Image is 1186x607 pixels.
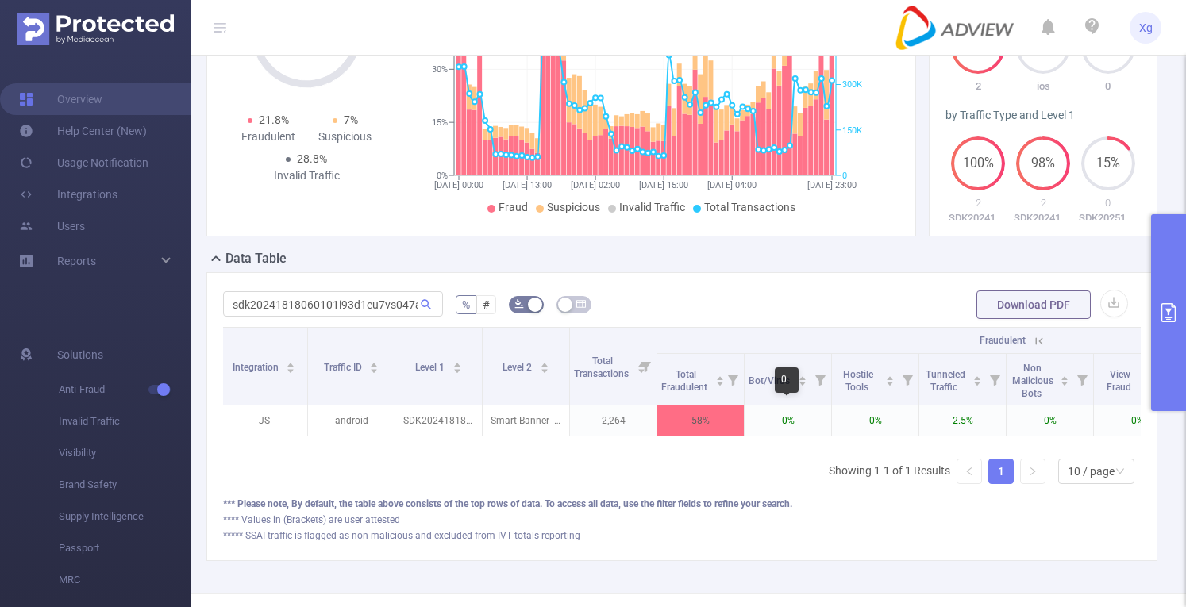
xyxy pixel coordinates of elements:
i: icon: caret-down [886,379,895,384]
div: Fraudulent [229,129,306,145]
i: icon: caret-up [973,374,982,378]
i: icon: caret-down [715,379,724,384]
div: by Traffic Type and Level 1 [945,107,1140,124]
p: SDK20241125111157euijkedccjrky63 [945,210,1011,226]
i: icon: bg-colors [514,299,524,309]
span: Suspicious [547,201,600,213]
span: Bot/Virus [749,375,792,386]
span: 28.8% [297,152,327,165]
i: icon: caret-up [287,360,295,365]
div: Sort [972,374,982,383]
p: 58% [657,405,744,436]
tspan: [DATE] 02:00 [571,180,620,190]
h2: Data Table [225,249,287,268]
span: Total Transactions [574,355,631,379]
div: *** Please note, By default, the table above consists of the top rows of data. To access all data... [223,497,1141,511]
p: Smart Banner - 320x50 [0] [483,405,569,436]
tspan: [DATE] 13:00 [503,180,552,190]
p: SDK202510211003097k4b8bd81fh0iw0 [1076,210,1141,226]
span: Fraud [499,201,528,213]
span: Supply Intelligence [59,501,191,532]
i: Filter menu [634,328,657,405]
i: icon: caret-up [798,374,807,378]
tspan: [DATE] 23:00 [807,180,857,190]
span: Integration [233,362,281,373]
span: Reports [57,255,96,267]
i: icon: table [576,299,586,309]
span: Tunneled Traffic [926,369,965,393]
p: ios [1011,79,1076,94]
i: Filter menu [809,354,831,405]
a: Usage Notification [19,147,148,179]
i: Filter menu [896,354,918,405]
button: Download PDF [976,290,1091,319]
div: Suspicious [306,129,383,145]
div: Sort [1060,374,1069,383]
span: Xg [1139,12,1153,44]
tspan: 15% [432,117,448,128]
i: icon: caret-up [452,360,461,365]
div: Sort [540,360,549,370]
i: icon: caret-up [1061,374,1069,378]
p: 0 [1076,79,1141,94]
p: 2 [1011,195,1076,211]
span: 15% [1081,157,1135,170]
span: Solutions [57,339,103,371]
span: 98% [1016,157,1070,170]
i: Filter menu [984,354,1006,405]
a: Reports [57,245,96,277]
span: Anti-Fraud [59,374,191,405]
i: icon: caret-down [1061,379,1069,384]
i: icon: caret-down [370,367,379,371]
li: Previous Page [957,459,982,484]
i: icon: caret-down [287,367,295,371]
div: Sort [885,374,895,383]
div: 10 / page [1068,459,1115,483]
span: Traffic ID [324,362,364,373]
div: Invalid Traffic [268,167,345,184]
i: Filter menu [722,354,744,405]
p: 0% [832,405,918,436]
tspan: [DATE] 15:00 [639,180,688,190]
span: Hostile Tools [843,369,873,393]
p: 0% [1007,405,1093,436]
tspan: 150K [842,125,862,136]
span: View Fraud [1107,369,1134,393]
span: Invalid Traffic [619,201,685,213]
div: Sort [369,360,379,370]
p: SDK20241818060101i93d1eu7vs047ah [395,405,482,436]
i: icon: left [965,467,974,476]
p: 0% [1094,405,1180,436]
span: Invalid Traffic [59,405,191,437]
i: icon: caret-down [973,379,982,384]
i: icon: caret-down [452,367,461,371]
span: Total Fraudulent [661,369,710,393]
span: % [462,298,470,311]
tspan: 0 [842,171,847,181]
input: Search... [223,291,443,317]
a: Integrations [19,179,117,210]
tspan: [DATE] 04:00 [707,180,757,190]
p: 2.5% [919,405,1006,436]
p: JS [221,405,307,436]
span: # [483,298,490,311]
a: Help Center (New) [19,115,147,147]
div: Sort [715,374,725,383]
i: icon: down [1115,467,1125,478]
i: icon: caret-down [798,379,807,384]
p: 2 [945,79,1011,94]
span: Brand Safety [59,469,191,501]
p: 2 [945,195,1011,211]
div: **** Values in (Brackets) are user attested [223,513,1141,527]
i: icon: caret-up [370,360,379,365]
li: 1 [988,459,1014,484]
i: icon: caret-up [540,360,549,365]
i: Filter menu [1071,354,1093,405]
tspan: 0% [437,171,448,181]
span: Fraudulent [980,335,1026,346]
span: Passport [59,532,191,564]
div: Sort [286,360,295,370]
span: 7% [344,113,358,126]
span: Visibility [59,437,191,469]
p: 2,264 [570,405,657,436]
